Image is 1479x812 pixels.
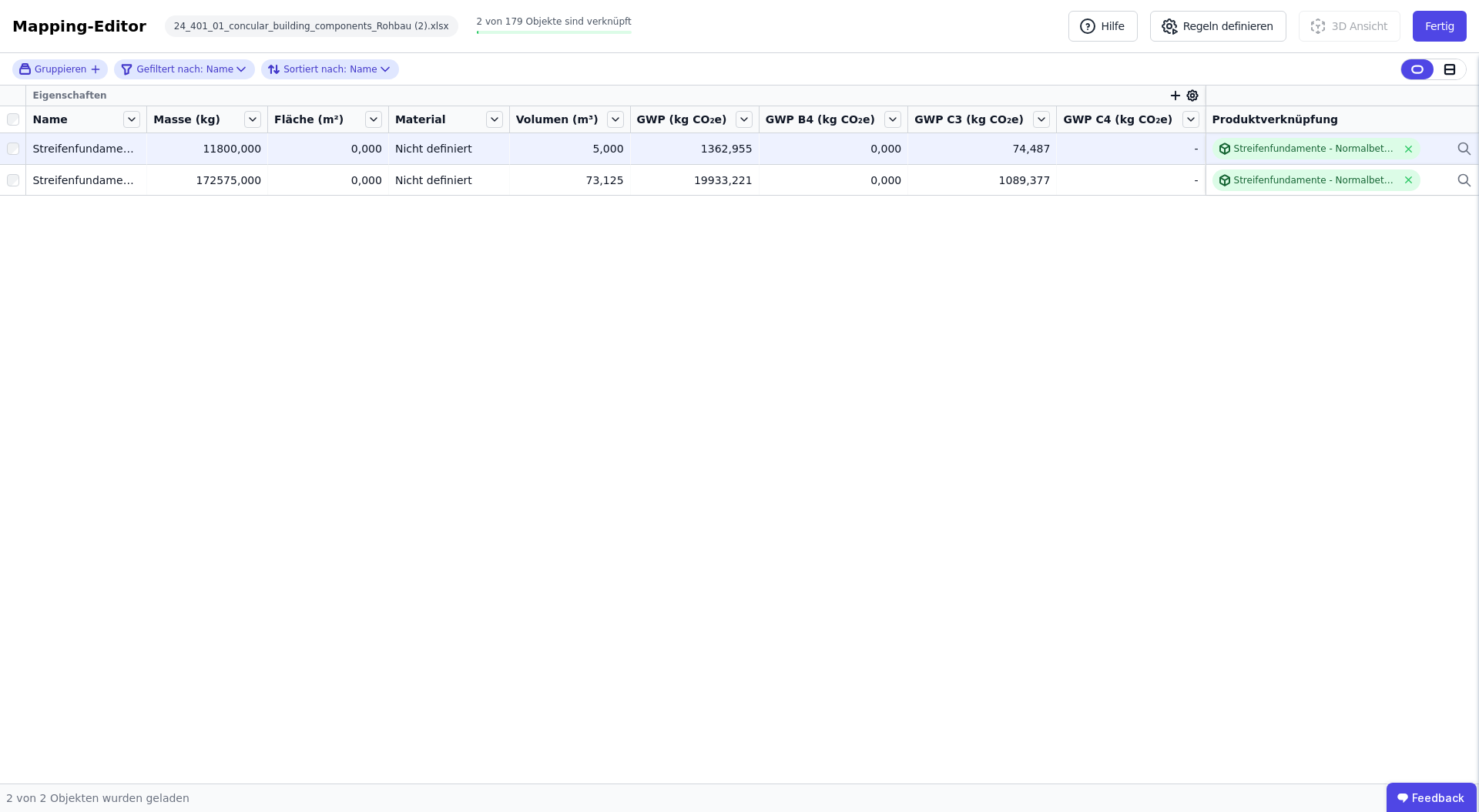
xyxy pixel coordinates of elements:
[766,112,875,127] span: GWP B4 (kg CO₂e)
[914,141,1050,156] div: 74,487
[766,173,902,188] div: 0,000
[32,112,67,127] span: Name
[1299,11,1400,42] button: 3D Ansicht
[395,141,503,156] div: Nicht definiert
[637,141,753,156] div: 1362,955
[120,60,233,79] div: Name
[637,112,727,127] span: GWP (kg CO₂e)
[32,89,106,102] span: Eigenschaften
[1212,112,1473,127] div: Produktverknüpfung
[283,63,347,75] span: Sortiert nach:
[477,16,632,27] span: 2 von 179 Objekte sind verknüpft
[1234,174,1397,186] div: Streifenfundamente - Normalbeton C30/37
[516,173,624,188] div: 73,125
[1063,141,1198,156] div: -
[274,173,382,188] div: 0,000
[32,141,140,156] div: Streifenfundamente, Stb, C30/37, XC2 50/50
[1068,11,1138,42] button: Hilfe
[516,141,624,156] div: 5,000
[395,112,446,127] span: Material
[153,112,220,127] span: Masse (kg)
[766,141,902,156] div: 0,000
[165,15,458,37] div: 24_401_01_concular_building_components_Rohbau (2).xlsx
[274,141,382,156] div: 0,000
[1150,11,1286,42] button: Regeln definieren
[136,63,203,75] span: Gefiltert nach:
[18,62,102,75] button: Gruppieren
[35,63,86,75] span: Gruppieren
[1063,173,1198,188] div: -
[1063,112,1172,127] span: GWP C4 (kg CO₂e)
[274,112,344,127] span: Fläche (m²)
[12,15,146,37] div: Mapping-Editor
[914,112,1024,127] span: GWP C3 (kg CO₂e)
[153,141,261,156] div: 11800,000
[1413,11,1467,42] button: Fertig
[516,112,599,127] span: Volumen (m³)
[267,60,377,79] div: Name
[637,173,753,188] div: 19933,221
[32,173,140,188] div: Streifenfundamente, Stb, C30/37, XC2 75/50
[914,173,1050,188] div: 1089,377
[395,173,503,188] div: Nicht definiert
[1234,143,1397,155] div: Streifenfundamente - Normalbeton C30/37
[153,173,261,188] div: 172575,000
